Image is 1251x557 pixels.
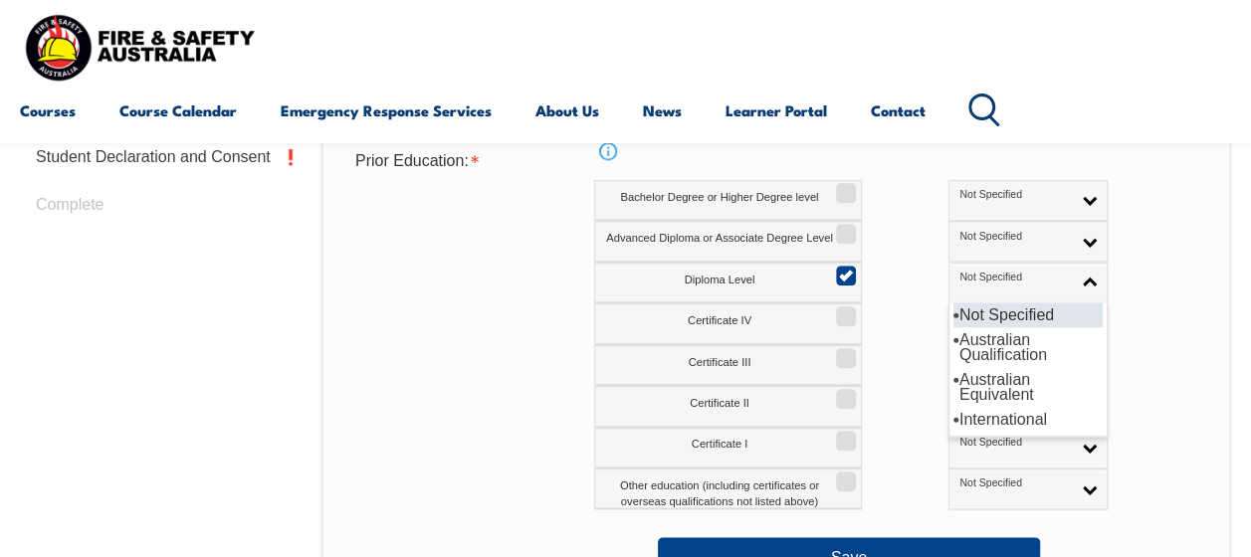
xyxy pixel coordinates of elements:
[339,142,658,180] div: Prior Education is required.
[594,428,862,468] label: Certificate I
[953,327,1103,367] li: Australian Qualification
[594,263,862,303] label: Diploma Level
[20,87,76,134] a: Courses
[959,188,1070,202] span: Not Specified
[953,367,1103,407] li: Australian Equivalent
[594,386,862,427] label: Certificate II
[953,407,1103,432] li: International
[959,271,1070,284] span: Not Specified
[594,345,862,386] label: Certificate III
[594,221,862,262] label: Advanced Diploma or Associate Degree Level
[119,87,237,134] a: Course Calendar
[20,133,311,181] a: Student Declaration and Consent
[594,137,622,165] a: Info
[281,87,492,134] a: Emergency Response Services
[871,87,926,134] a: Contact
[959,436,1070,450] span: Not Specified
[643,87,682,134] a: News
[594,180,862,221] label: Bachelor Degree or Higher Degree level
[726,87,827,134] a: Learner Portal
[959,230,1070,244] span: Not Specified
[594,468,862,509] label: Other education (including certificates or overseas qualifications not listed above)
[959,476,1070,490] span: Not Specified
[953,302,1103,327] li: Not Specified
[594,303,862,344] label: Certificate IV
[535,87,599,134] a: About Us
